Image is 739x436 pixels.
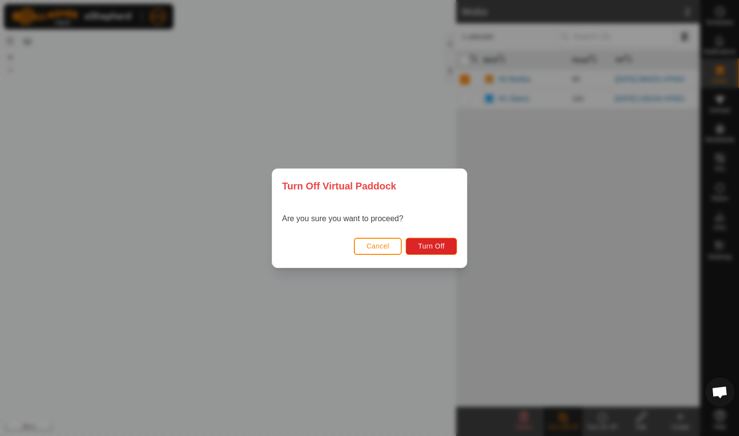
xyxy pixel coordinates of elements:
[354,237,402,254] button: Cancel
[705,377,735,407] div: Open chat
[367,242,390,250] span: Cancel
[418,242,445,250] span: Turn Off
[282,213,403,225] p: Are you sure you want to proceed?
[282,179,396,193] span: Turn Off Virtual Paddock
[406,237,457,254] button: Turn Off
